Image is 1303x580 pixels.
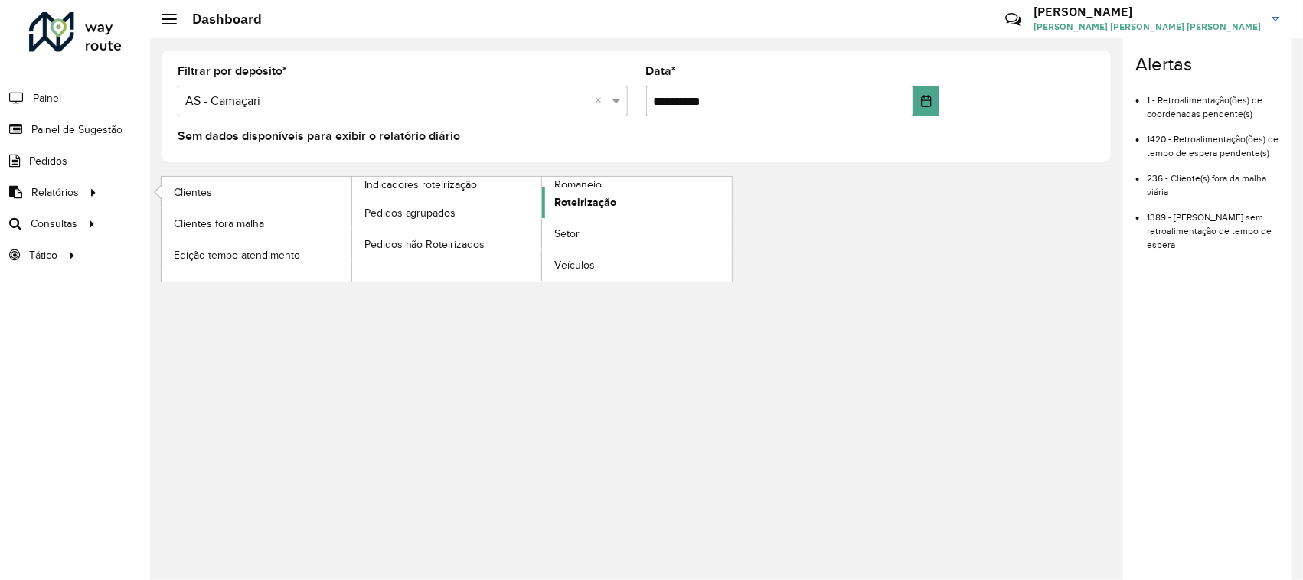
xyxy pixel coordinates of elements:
li: 236 - Cliente(s) fora da malha viária [1147,160,1279,199]
span: Painel de Sugestão [31,122,122,138]
li: 1 - Retroalimentação(ões) de coordenadas pendente(s) [1147,82,1279,121]
h2: Dashboard [177,11,262,28]
a: Veículos [542,250,732,281]
span: Romaneio [554,177,602,193]
label: Filtrar por depósito [178,62,287,80]
span: Relatórios [31,184,79,200]
span: Pedidos não Roteirizados [364,236,485,253]
span: Roteirização [554,194,616,210]
a: Pedidos não Roteirizados [352,229,542,259]
a: Clientes [162,177,351,207]
h4: Alertas [1135,54,1279,76]
a: Clientes fora malha [162,208,351,239]
span: Indicadores roteirização [364,177,478,193]
span: Pedidos [29,153,67,169]
a: Edição tempo atendimento [162,239,351,270]
span: Veículos [554,257,595,273]
h3: [PERSON_NAME] [1034,5,1261,19]
span: Clear all [596,92,609,110]
a: Romaneio [352,177,733,282]
a: Roteirização [542,187,732,218]
span: Consultas [31,216,77,232]
a: Pedidos agrupados [352,197,542,228]
span: Tático [29,247,57,263]
span: Pedidos agrupados [364,205,456,221]
label: Data [646,62,677,80]
span: Edição tempo atendimento [174,247,300,263]
a: Indicadores roteirização [162,177,542,282]
a: Setor [542,219,732,249]
li: 1389 - [PERSON_NAME] sem retroalimentação de tempo de espera [1147,199,1279,252]
button: Choose Date [913,86,939,116]
span: Clientes fora malha [174,216,264,232]
span: Painel [33,90,61,106]
li: 1420 - Retroalimentação(ões) de tempo de espera pendente(s) [1147,121,1279,160]
span: Setor [554,226,580,242]
span: Clientes [174,184,212,200]
a: Contato Rápido [997,3,1030,36]
span: [PERSON_NAME] [PERSON_NAME] [PERSON_NAME] [1034,20,1261,34]
label: Sem dados disponíveis para exibir o relatório diário [178,127,460,145]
